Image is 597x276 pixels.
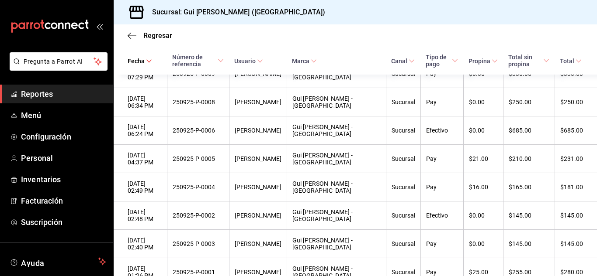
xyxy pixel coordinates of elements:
a: Pregunta a Parrot AI [6,63,108,72]
div: 250925-P-0006 [173,127,224,134]
div: Efectivo [426,127,458,134]
span: Total sin propina [508,54,549,68]
div: $255.00 [509,269,549,276]
div: 250925-P-0003 [173,240,224,247]
div: [PERSON_NAME] [235,99,281,106]
span: Regresar [143,31,172,40]
span: Usuario [234,58,263,65]
div: $145.00 [560,240,583,247]
span: Tipo de pago [426,54,458,68]
div: $210.00 [509,155,549,162]
div: $145.00 [560,212,583,219]
div: [DATE] 02:49 PM [128,180,162,194]
div: [PERSON_NAME] [235,212,281,219]
div: $0.00 [469,212,498,219]
div: $25.00 [469,269,498,276]
div: [DATE] 06:24 PM [128,123,162,137]
div: Gui [PERSON_NAME] - [GEOGRAPHIC_DATA] [292,180,381,194]
span: Inventarios [21,174,106,185]
span: Fecha [128,58,152,65]
div: $181.00 [560,184,583,191]
div: [PERSON_NAME] [235,127,281,134]
div: 250925-P-0008 [173,99,224,106]
div: 250925-P-0005 [173,155,224,162]
div: [PERSON_NAME] [235,269,281,276]
div: Gui [PERSON_NAME] - [GEOGRAPHIC_DATA] [292,152,381,166]
span: Reportes [21,88,106,100]
span: Pregunta a Parrot AI [24,57,94,66]
button: open_drawer_menu [96,23,103,30]
div: Efectivo [426,212,458,219]
div: Pay [426,184,458,191]
div: Sucursal [392,212,415,219]
span: Personal [21,152,106,164]
div: [DATE] 02:40 PM [128,237,162,251]
div: Pay [426,269,458,276]
div: [PERSON_NAME] [235,240,281,247]
div: Pay [426,99,458,106]
span: Suscripción [21,216,106,228]
div: [PERSON_NAME] [235,155,281,162]
div: $145.00 [509,212,549,219]
div: Sucursal [392,99,415,106]
div: Gui [PERSON_NAME] - [GEOGRAPHIC_DATA] [292,237,381,251]
span: Facturación [21,195,106,207]
div: $16.00 [469,184,498,191]
span: Número de referencia [172,54,224,68]
div: Gui [PERSON_NAME] - [GEOGRAPHIC_DATA] [292,123,381,137]
div: $0.00 [469,99,498,106]
div: $685.00 [560,127,583,134]
h3: Sucursal: Gui [PERSON_NAME] ([GEOGRAPHIC_DATA]) [145,7,325,17]
span: Ayuda [21,256,95,267]
div: [PERSON_NAME] [235,184,281,191]
div: 250925-P-0001 [173,269,224,276]
div: $250.00 [509,99,549,106]
div: Gui [PERSON_NAME] - [GEOGRAPHIC_DATA] [292,95,381,109]
span: Configuración [21,131,106,143]
div: Gui [PERSON_NAME] - [GEOGRAPHIC_DATA] [292,208,381,222]
div: $165.00 [509,184,549,191]
span: Canal [391,58,415,65]
div: Sucursal [392,127,415,134]
div: 250925-P-0002 [173,212,224,219]
div: Sucursal [392,269,415,276]
div: $250.00 [560,99,583,106]
div: Sucursal [392,184,415,191]
button: Pregunta a Parrot AI [10,52,108,71]
div: [DATE] 02:48 PM [128,208,162,222]
span: Propina [469,58,498,65]
div: [DATE] 06:34 PM [128,95,162,109]
div: $0.00 [469,240,498,247]
div: $0.00 [469,127,498,134]
div: $145.00 [509,240,549,247]
span: Total [560,58,582,65]
button: Regresar [128,31,172,40]
span: Marca [292,58,317,65]
div: $280.00 [560,269,583,276]
div: $685.00 [509,127,549,134]
div: 250925-P-0004 [173,184,224,191]
div: $231.00 [560,155,583,162]
div: Pay [426,155,458,162]
div: [DATE] 04:37 PM [128,152,162,166]
div: $21.00 [469,155,498,162]
div: Sucursal [392,240,415,247]
div: Pay [426,240,458,247]
span: Menú [21,109,106,121]
div: Sucursal [392,155,415,162]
